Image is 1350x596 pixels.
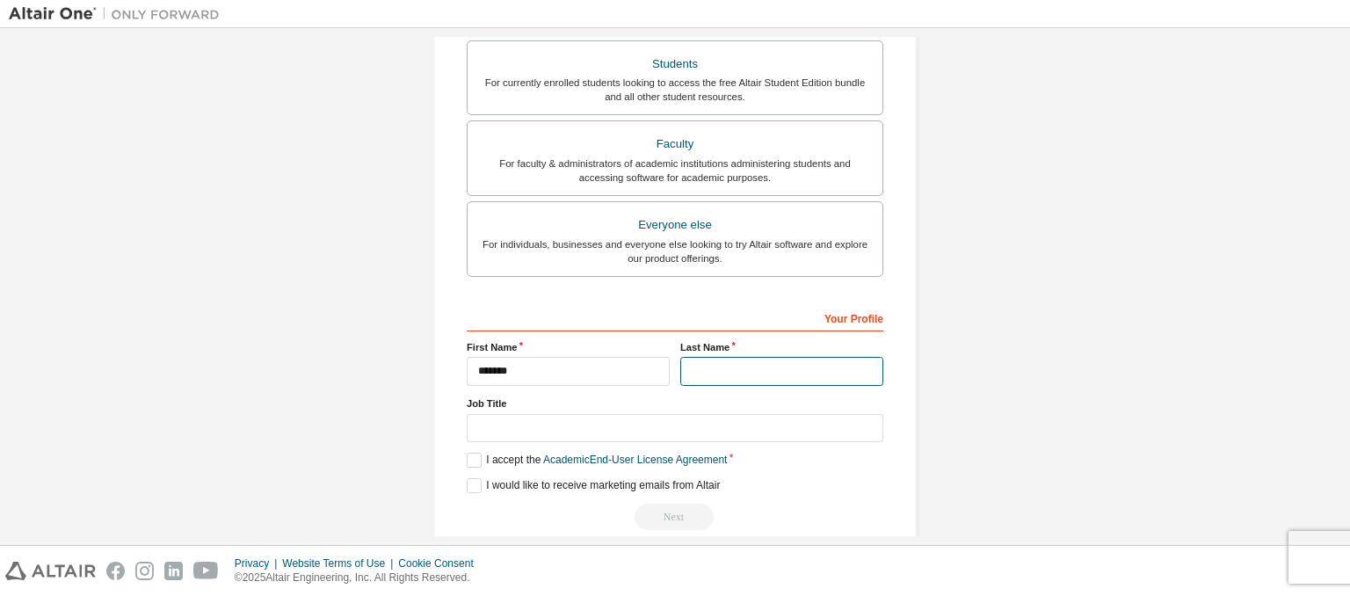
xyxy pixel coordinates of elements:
[543,454,727,466] a: Academic End-User License Agreement
[478,52,872,76] div: Students
[9,5,229,23] img: Altair One
[478,132,872,156] div: Faculty
[135,562,154,580] img: instagram.svg
[467,453,727,468] label: I accept the
[478,76,872,104] div: For currently enrolled students looking to access the free Altair Student Edition bundle and all ...
[467,478,720,493] label: I would like to receive marketing emails from Altair
[106,562,125,580] img: facebook.svg
[5,562,96,580] img: altair_logo.svg
[398,556,483,571] div: Cookie Consent
[467,340,670,354] label: First Name
[235,571,484,585] p: © 2025 Altair Engineering, Inc. All Rights Reserved.
[467,303,883,331] div: Your Profile
[680,340,883,354] label: Last Name
[467,396,883,411] label: Job Title
[478,156,872,185] div: For faculty & administrators of academic institutions administering students and accessing softwa...
[164,562,183,580] img: linkedin.svg
[282,556,398,571] div: Website Terms of Use
[478,237,872,265] div: For individuals, businesses and everyone else looking to try Altair software and explore our prod...
[235,556,282,571] div: Privacy
[467,504,883,530] div: You need to provide your academic email
[193,562,219,580] img: youtube.svg
[478,213,872,237] div: Everyone else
